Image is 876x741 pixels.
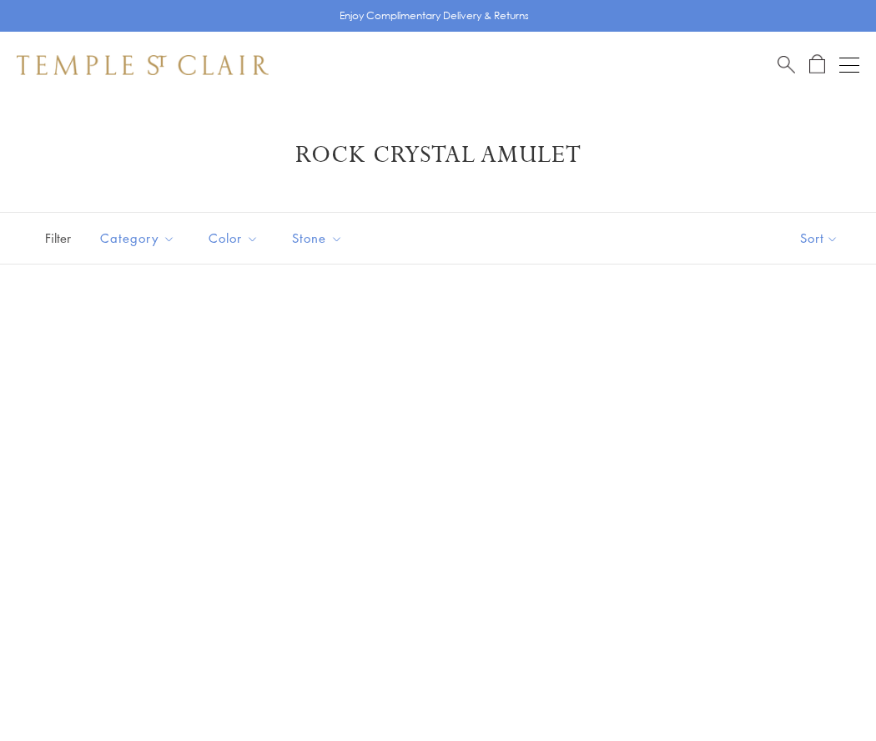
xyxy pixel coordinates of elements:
[809,54,825,75] a: Open Shopping Bag
[196,219,271,257] button: Color
[839,55,859,75] button: Open navigation
[763,213,876,264] button: Show sort by
[284,228,355,249] span: Stone
[279,219,355,257] button: Stone
[88,219,188,257] button: Category
[778,54,795,75] a: Search
[340,8,529,24] p: Enjoy Complimentary Delivery & Returns
[17,55,269,75] img: Temple St. Clair
[200,228,271,249] span: Color
[92,228,188,249] span: Category
[42,140,834,170] h1: Rock Crystal Amulet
